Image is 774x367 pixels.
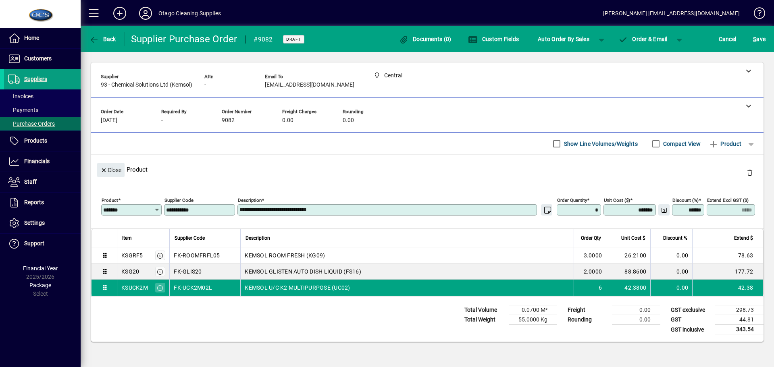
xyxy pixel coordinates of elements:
td: GST [667,315,715,325]
td: 0.00 [650,247,692,263]
td: FK-ROOMFRFL05 [169,247,240,263]
td: GST inclusive [667,325,715,335]
button: Profile [133,6,158,21]
mat-label: Product [102,197,118,203]
mat-label: Extend excl GST ($) [707,197,749,203]
mat-label: Unit Cost ($) [604,197,630,203]
mat-label: Discount (%) [672,197,699,203]
a: Staff [4,172,81,192]
a: Settings [4,213,81,233]
span: Back [89,36,116,42]
td: 44.81 [715,315,764,325]
a: Products [4,131,81,151]
div: #9082 [254,33,273,46]
span: Cancel [719,33,737,46]
span: S [753,36,756,42]
span: [EMAIL_ADDRESS][DOMAIN_NAME] [265,82,354,88]
mat-label: Description [238,197,262,203]
div: Supplier Purchase Order [131,33,237,46]
button: Documents (0) [397,32,454,46]
mat-label: Supplier Code [164,197,193,203]
td: 0.00 [612,305,660,315]
span: Purchase Orders [8,120,55,127]
mat-label: Order Quantity [557,197,587,203]
span: Description [246,234,270,243]
button: Custom Fields [466,32,521,46]
span: ave [753,33,766,46]
span: Reports [24,199,44,205]
a: Financials [4,151,81,172]
td: FK-GLIS20 [169,263,240,280]
app-page-header-button: Back [81,32,125,46]
td: Total Volume [460,305,509,315]
span: Customers [24,55,52,62]
app-page-header-button: Close [95,166,127,173]
td: 6 [574,280,606,296]
span: Home [24,35,39,41]
a: Customers [4,49,81,69]
td: Total Weight [460,315,509,325]
span: Custom Fields [468,36,519,42]
span: Item [122,234,132,243]
label: Show Line Volumes/Weights [562,140,638,148]
span: Order & Email [618,36,668,42]
span: Payments [8,107,38,113]
td: 78.63 [692,247,763,263]
label: Compact View [662,140,701,148]
span: Product [709,137,741,150]
span: Unit Cost $ [621,234,645,243]
a: Knowledge Base [748,2,764,28]
div: Otago Cleaning Supplies [158,7,221,20]
td: 2.0000 [574,263,606,280]
span: - [161,117,163,124]
span: [DATE] [101,117,117,124]
td: Rounding [564,315,612,325]
span: KEMSOL U/C K2 MULTIPURPOSE (UC02) [245,284,350,292]
td: 343.54 [715,325,764,335]
a: Support [4,234,81,254]
a: Payments [4,103,81,117]
span: Discount % [663,234,687,243]
span: Close [100,164,121,177]
div: Product [91,155,764,184]
td: 298.73 [715,305,764,315]
span: Financials [24,158,50,164]
button: Change Price Levels [658,204,670,216]
span: Package [29,282,51,288]
td: 0.00 [650,263,692,280]
button: Auto Order By Sales [534,32,593,46]
td: FK-UCK2M02L [169,280,240,296]
app-page-header-button: Delete [740,169,759,176]
span: Order Qty [581,234,601,243]
td: 42.3800 [606,280,650,296]
div: KSGRF5 [121,251,143,259]
td: 177.72 [692,263,763,280]
span: Suppliers [24,76,47,82]
button: Back [87,32,118,46]
button: Cancel [717,32,739,46]
td: Freight [564,305,612,315]
span: 9082 [222,117,235,124]
td: 0.00 [650,280,692,296]
span: Documents (0) [399,36,451,42]
span: Support [24,240,44,247]
td: 88.8600 [606,263,650,280]
span: Products [24,137,47,144]
span: - [204,82,206,88]
a: Invoices [4,89,81,103]
td: 0.00 [612,315,660,325]
span: 0.00 [343,117,354,124]
span: Invoices [8,93,33,100]
td: 3.0000 [574,247,606,263]
span: Auto Order By Sales [538,33,589,46]
span: Settings [24,220,45,226]
div: KSG20 [121,267,139,276]
td: GST exclusive [667,305,715,315]
button: Save [751,32,768,46]
td: 42.38 [692,280,763,296]
td: 55.0000 Kg [509,315,557,325]
td: 26.2100 [606,247,650,263]
button: Add [107,6,133,21]
button: Delete [740,163,759,182]
div: [PERSON_NAME] [EMAIL_ADDRESS][DOMAIN_NAME] [603,7,740,20]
